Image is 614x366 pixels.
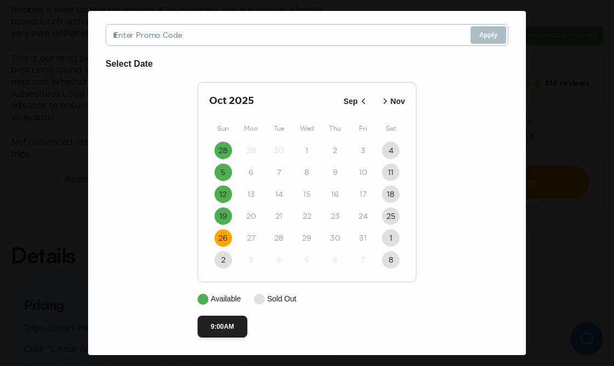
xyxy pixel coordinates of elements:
[330,233,340,243] time: 30
[209,94,340,109] h2: Oct 2025
[377,122,405,135] div: Sat
[390,233,392,243] time: 1
[247,233,256,243] time: 27
[354,207,372,225] button: 24
[389,254,393,265] time: 8
[326,142,344,159] button: 2
[382,207,399,225] button: 25
[304,167,309,178] time: 8
[211,293,241,305] p: Available
[270,251,288,269] button: 4
[360,189,367,200] time: 17
[354,251,372,269] button: 7
[388,167,393,178] time: 11
[344,96,358,107] p: Sep
[326,185,344,203] button: 16
[354,164,372,181] button: 10
[246,145,256,156] time: 29
[218,233,228,243] time: 26
[354,229,372,247] button: 31
[391,96,405,107] p: Nov
[298,229,316,247] button: 29
[265,122,293,135] div: Tue
[198,316,247,338] button: 9:00AM
[361,145,366,156] time: 3
[246,211,256,222] time: 20
[215,142,232,159] button: 28
[221,254,225,265] time: 2
[359,167,367,178] time: 10
[382,229,399,247] button: 1
[298,164,316,181] button: 8
[359,233,367,243] time: 31
[321,122,349,135] div: Thu
[382,185,399,203] button: 18
[219,211,227,222] time: 19
[349,122,377,135] div: Fri
[242,164,260,181] button: 6
[270,207,288,225] button: 21
[386,211,396,222] time: 25
[218,145,228,156] time: 28
[305,145,308,156] time: 1
[209,122,237,135] div: Sun
[340,92,372,111] button: Sep
[215,185,232,203] button: 12
[276,254,281,265] time: 4
[242,251,260,269] button: 3
[333,167,338,178] time: 9
[358,211,368,222] time: 24
[242,142,260,159] button: 29
[242,207,260,225] button: 20
[277,167,281,178] time: 7
[274,145,284,156] time: 30
[219,189,227,200] time: 12
[248,167,253,178] time: 6
[326,207,344,225] button: 23
[242,229,260,247] button: 27
[326,229,344,247] button: 30
[270,185,288,203] button: 14
[242,185,260,203] button: 13
[215,207,232,225] button: 19
[354,185,372,203] button: 17
[331,211,340,222] time: 23
[274,233,283,243] time: 28
[298,251,316,269] button: 5
[382,164,399,181] button: 11
[298,185,316,203] button: 15
[331,189,339,200] time: 16
[215,251,232,269] button: 2
[303,189,311,200] time: 15
[275,211,282,222] time: 21
[304,254,309,265] time: 5
[221,167,225,178] time: 5
[333,145,337,156] time: 2
[215,229,232,247] button: 26
[326,164,344,181] button: 9
[303,211,311,222] time: 22
[298,207,316,225] button: 22
[387,189,395,200] time: 18
[247,189,255,200] time: 13
[248,254,253,265] time: 3
[275,189,283,200] time: 14
[270,142,288,159] button: 30
[270,164,288,181] button: 7
[389,145,393,156] time: 4
[326,251,344,269] button: 6
[382,142,399,159] button: 4
[215,164,232,181] button: 5
[302,233,311,243] time: 29
[237,122,265,135] div: Mon
[267,293,296,305] p: Sold Out
[382,251,399,269] button: 8
[106,57,508,71] h6: Select Date
[361,254,365,265] time: 7
[376,92,408,111] button: Nov
[333,254,338,265] time: 6
[298,142,316,159] button: 1
[270,229,288,247] button: 28
[293,122,321,135] div: Wed
[354,142,372,159] button: 3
